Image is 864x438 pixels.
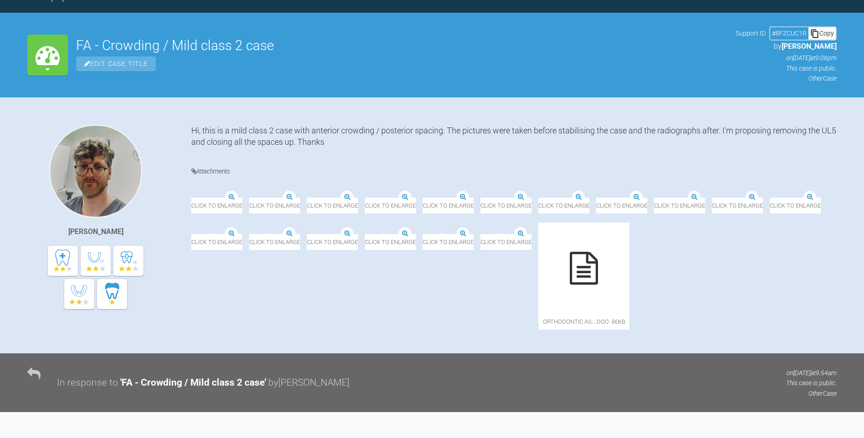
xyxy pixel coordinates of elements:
[191,166,837,177] h4: Attachments
[654,198,705,214] span: Click to enlarge
[736,41,837,52] p: by
[808,27,836,39] div: Copy
[268,375,349,391] div: by [PERSON_NAME]
[538,198,589,214] span: Click to enlarge
[786,378,837,388] p: This case is public.
[68,226,123,238] div: [PERSON_NAME]
[191,125,837,152] div: Hi, this is a mild class 2 case with anterior crowding / posterior spacing. The pictures were tak...
[481,198,532,214] span: Click to enlarge
[249,198,300,214] span: Click to enlarge
[76,39,727,52] h2: FA - Crowding / Mild class 2 case
[423,198,474,214] span: Click to enlarge
[786,388,837,398] p: Other Case
[736,28,766,38] span: Support ID
[423,234,474,250] span: Click to enlarge
[538,314,629,330] span: orthodontic As….doc - 86KB
[481,234,532,250] span: Click to enlarge
[307,198,358,214] span: Click to enlarge
[786,368,837,378] p: on [DATE] at 9:54am
[736,53,837,63] p: on [DATE] at 9:06pm
[191,198,242,214] span: Click to enlarge
[782,42,837,51] span: [PERSON_NAME]
[736,63,837,73] p: This case is public.
[191,234,242,250] span: Click to enlarge
[365,234,416,250] span: Click to enlarge
[712,198,763,214] span: Click to enlarge
[770,198,821,214] span: Click to enlarge
[307,234,358,250] span: Click to enlarge
[76,56,156,71] span: Edit Case Title
[736,73,837,83] p: Other Case
[770,28,808,38] div: # 8FZCUC1R
[49,125,142,218] img: Thomas Friar
[596,198,647,214] span: Click to enlarge
[249,234,300,250] span: Click to enlarge
[120,375,266,391] div: ' FA - Crowding / Mild class 2 case '
[57,375,118,391] div: In response to
[365,198,416,214] span: Click to enlarge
